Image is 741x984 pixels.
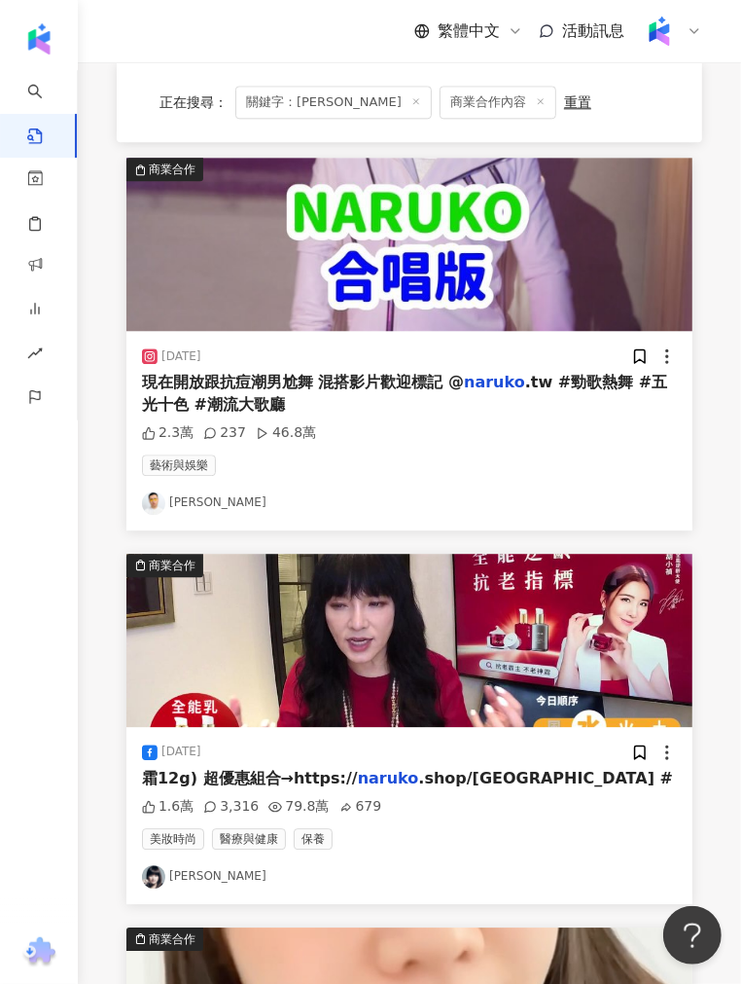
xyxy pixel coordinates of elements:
[294,828,333,850] span: 保養
[142,865,165,889] img: KOL Avatar
[142,769,358,787] span: 霜12g) 超優惠組合→https://
[126,554,692,727] button: 商業合作
[142,455,216,476] span: 藝術與娛樂
[142,373,464,391] span: 現在開放跟抗痘潮男尬舞 混搭影片歡迎標記 @
[149,556,195,575] div: 商業合作
[339,797,382,817] div: 679
[27,70,66,146] a: search
[212,828,286,850] span: 醫療與健康
[235,86,432,119] span: 關鍵字：[PERSON_NAME]
[203,423,246,443] div: 237
[126,554,692,727] img: post-image
[149,160,195,179] div: 商業合作
[142,423,194,443] div: 2.3萬
[126,158,692,331] button: 商業合作
[126,158,692,331] img: post-image
[161,348,201,365] div: [DATE]
[27,334,43,378] span: rise
[142,492,165,515] img: KOL Avatar
[438,20,500,42] span: 繁體中文
[203,797,259,817] div: 3,316
[358,769,419,787] mark: naruko
[20,937,58,968] img: chrome extension
[142,373,667,413] span: .tw #勁歌熱舞 #五光十色 #潮流大歌廳
[142,492,677,515] a: KOL Avatar[PERSON_NAME]
[418,769,673,787] span: .shop/[GEOGRAPHIC_DATA] #
[256,423,316,443] div: 46.8萬
[564,94,591,110] div: 重置
[142,828,204,850] span: 美妝時尚
[159,94,228,110] span: 正在搜尋 ：
[440,86,556,119] span: 商業合作內容
[161,744,201,760] div: [DATE]
[149,929,195,949] div: 商業合作
[562,21,624,40] span: 活動訊息
[23,23,54,55] img: logo icon
[663,906,722,965] iframe: Help Scout Beacon - Open
[142,865,677,889] a: KOL Avatar[PERSON_NAME]
[142,797,194,817] div: 1.6萬
[268,797,329,817] div: 79.8萬
[464,373,525,391] mark: naruko
[641,13,678,50] img: Kolr%20app%20icon%20%281%29.png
